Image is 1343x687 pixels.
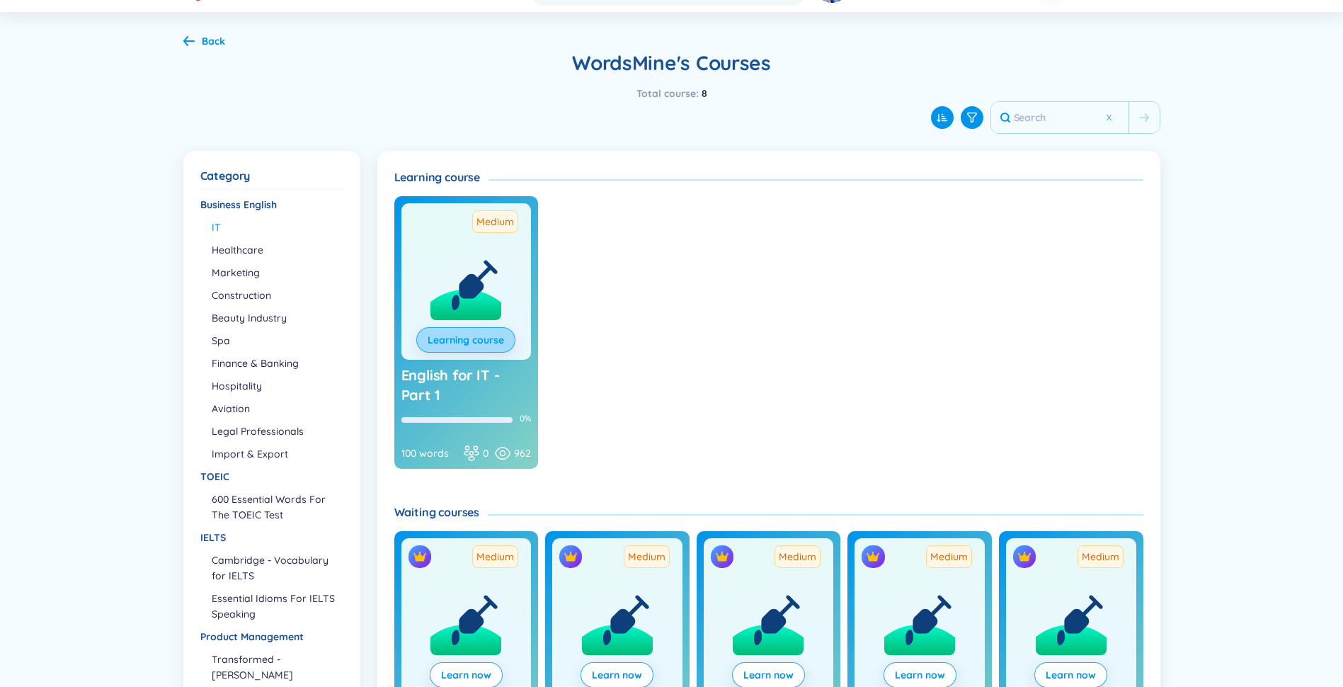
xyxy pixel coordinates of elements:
li: Spa [212,333,342,348]
li: Healthcare [212,242,342,258]
img: crown icon [1017,550,1031,564]
img: crown icon [866,550,880,564]
li: Aviation [212,401,342,416]
div: Product Management [200,629,342,645]
span: Medium [775,545,821,568]
span: Total course : [636,87,702,100]
span: Medium [624,545,670,568]
h4: Learning course [394,169,489,185]
img: crown icon [715,550,729,564]
span: 0 [483,445,488,461]
input: Search [991,102,1128,133]
h4: Waiting courses [394,504,488,520]
img: crown icon [564,550,578,564]
div: Category [200,168,343,183]
li: Legal Professionals [212,424,342,439]
a: Back [183,36,225,49]
li: 600 Essential Words For The TOEIC Test [212,492,342,523]
span: Learn now [1046,668,1096,682]
span: English for IT - Part 1 [401,366,500,404]
li: Transformed - [PERSON_NAME] [212,652,342,683]
li: Finance & Banking [212,356,342,371]
li: IT [212,220,342,235]
li: Import & Export [212,446,342,462]
li: Beauty Industry [212,310,342,326]
li: Cambridge - Vocabulary for IELTS [212,552,342,584]
div: IELTS [200,530,342,545]
span: 962 [514,445,531,461]
span: Learn now [441,668,491,682]
span: Learn now [592,668,642,682]
div: TOEIC [200,469,342,484]
a: Learning course [428,332,504,348]
span: 8 [702,87,707,100]
h2: WordsMine's Courses [572,50,771,76]
div: 0% [520,413,531,424]
div: Business English [200,197,342,212]
span: Medium [926,545,972,568]
div: 100 words [401,445,458,461]
img: crown icon [413,550,427,564]
span: Medium [472,545,518,568]
span: Medium [1078,545,1124,568]
span: Medium [472,210,518,233]
a: English for IT - Part 1 [401,365,532,405]
div: Back [202,33,225,49]
li: Construction [212,288,342,303]
li: Marketing [212,265,342,280]
li: Essential Idioms For IELTS Speaking [212,591,342,622]
button: Learning course [416,327,515,353]
li: Hospitality [212,378,342,394]
span: Learn now [895,668,945,682]
span: Learn now [743,668,794,682]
